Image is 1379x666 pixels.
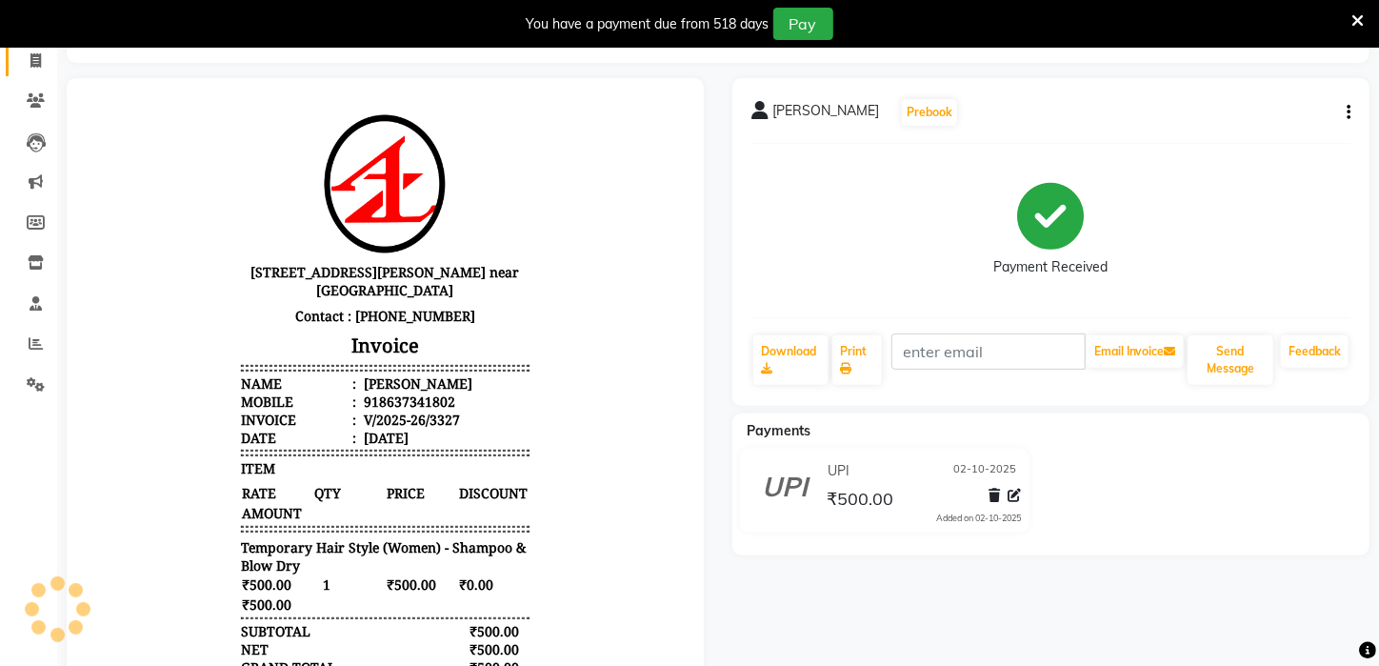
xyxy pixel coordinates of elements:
span: [GEOGRAPHIC_DATA] [271,632,409,650]
span: ITEM [155,362,190,380]
div: GRAND TOTAL [155,561,250,579]
span: DISCOUNT [373,386,444,406]
div: NET [155,543,183,561]
span: ₹0.00 [373,477,444,497]
span: ₹500.00 [827,488,893,515]
span: : [267,277,270,295]
div: Paid [155,579,183,597]
a: Feedback [1281,335,1349,368]
button: Prebook [902,99,957,126]
div: ₹500.00 [373,525,444,543]
span: AMOUNT [155,406,226,426]
input: enter email [891,333,1086,370]
div: [PERSON_NAME] [274,277,387,295]
span: Temporary Hair Style (Women) - Shampoo & Blow Dry [155,441,443,477]
div: 918637341802 [274,295,370,313]
span: ₹500.00 [155,477,226,497]
div: Date [155,332,270,350]
a: Print [832,335,881,385]
div: Mobile [155,295,270,313]
div: [DATE] [274,332,323,350]
span: : [267,332,270,350]
h3: Invoice [155,232,443,265]
img: file_1697825678955.png [228,15,370,158]
button: Email Invoice [1087,335,1184,368]
div: ₹500.00 [373,561,444,579]
button: Pay [773,8,833,40]
div: You have a payment due from 518 days [527,14,769,34]
div: Payment Received [994,258,1109,278]
span: UPI [828,461,849,481]
span: ₹500.00 [300,477,370,497]
div: V/2025-26/3327 [274,313,374,332]
div: Name [155,277,270,295]
span: RATE [155,386,226,406]
p: Please visit again ! [155,614,443,632]
span: : [267,295,270,313]
span: QTY [228,386,298,406]
div: Invoice [155,313,270,332]
button: Send Message [1188,335,1273,385]
span: [PERSON_NAME] [772,101,879,128]
span: 02-10-2025 [954,461,1017,481]
span: 1 [228,477,298,497]
a: Download [753,335,829,385]
span: PRICE [300,386,370,406]
div: SUBTOTAL [155,525,225,543]
span: : [267,313,270,332]
div: ₹500.00 [373,579,444,597]
div: Added on 02-10-2025 [937,512,1022,525]
span: Payments [747,422,810,439]
div: ₹500.00 [373,543,444,561]
span: ₹500.00 [155,497,226,517]
p: [STREET_ADDRESS][PERSON_NAME] near [GEOGRAPHIC_DATA] [155,162,443,206]
p: Contact : [PHONE_NUMBER] [155,206,443,232]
